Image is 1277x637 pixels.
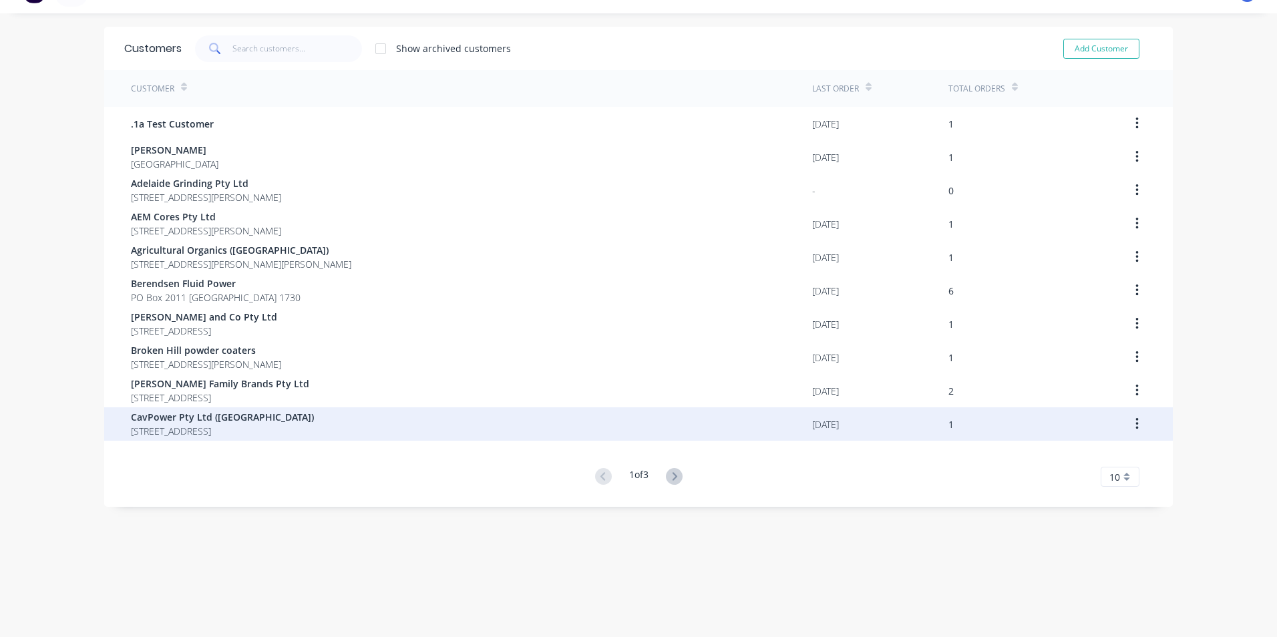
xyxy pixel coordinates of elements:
[629,467,649,487] div: 1 of 3
[131,290,301,304] span: PO Box 2011 [GEOGRAPHIC_DATA] 1730
[948,284,954,298] div: 6
[131,224,281,238] span: [STREET_ADDRESS][PERSON_NAME]
[948,150,954,164] div: 1
[131,276,301,290] span: Berendsen Fluid Power
[131,243,351,257] span: Agricultural Organics ([GEOGRAPHIC_DATA])
[396,41,511,55] div: Show archived customers
[131,377,309,391] span: [PERSON_NAME] Family Brands Pty Ltd
[131,143,218,157] span: [PERSON_NAME]
[131,257,351,271] span: [STREET_ADDRESS][PERSON_NAME][PERSON_NAME]
[232,35,363,62] input: Search customers...
[131,310,277,324] span: [PERSON_NAME] and Co Pty Ltd
[812,150,839,164] div: [DATE]
[1109,470,1120,484] span: 10
[812,83,859,95] div: Last Order
[948,317,954,331] div: 1
[948,117,954,131] div: 1
[948,184,954,198] div: 0
[1063,39,1139,59] button: Add Customer
[948,351,954,365] div: 1
[131,190,281,204] span: [STREET_ADDRESS][PERSON_NAME]
[131,157,218,171] span: [GEOGRAPHIC_DATA]
[812,351,839,365] div: [DATE]
[131,424,314,438] span: [STREET_ADDRESS]
[812,384,839,398] div: [DATE]
[131,176,281,190] span: Adelaide Grinding Pty Ltd
[131,210,281,224] span: AEM Cores Pty Ltd
[812,417,839,431] div: [DATE]
[124,41,182,57] div: Customers
[812,184,815,198] div: -
[812,284,839,298] div: [DATE]
[131,343,281,357] span: Broken Hill powder coaters
[131,357,281,371] span: [STREET_ADDRESS][PERSON_NAME]
[948,417,954,431] div: 1
[131,391,309,405] span: [STREET_ADDRESS]
[948,83,1005,95] div: Total Orders
[948,384,954,398] div: 2
[812,117,839,131] div: [DATE]
[948,217,954,231] div: 1
[812,250,839,264] div: [DATE]
[812,217,839,231] div: [DATE]
[948,250,954,264] div: 1
[812,317,839,331] div: [DATE]
[131,117,214,131] span: .1a Test Customer
[131,410,314,424] span: CavPower Pty Ltd ([GEOGRAPHIC_DATA])
[131,83,174,95] div: Customer
[131,324,277,338] span: [STREET_ADDRESS]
